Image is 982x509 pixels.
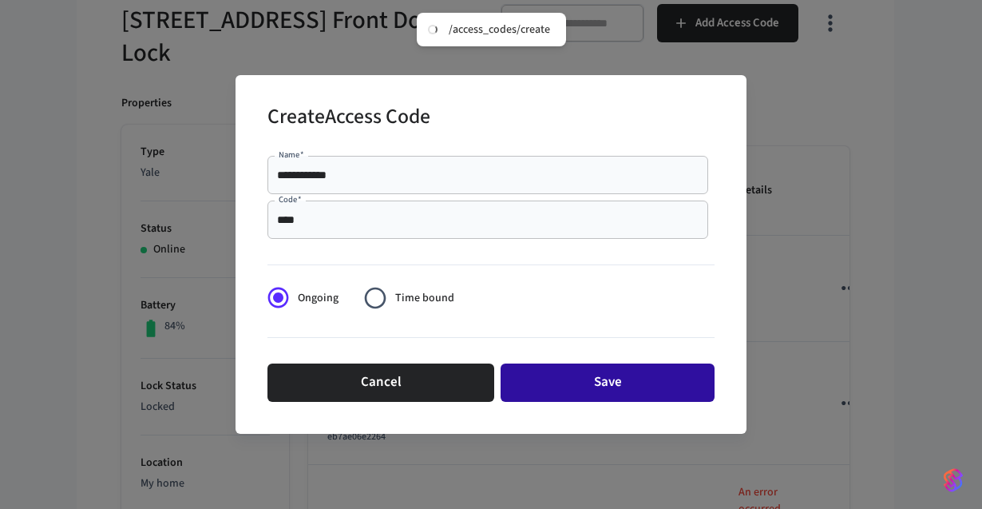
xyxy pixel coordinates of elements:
button: Save [501,364,715,402]
span: Time bound [395,290,454,307]
h2: Create Access Code [267,94,430,143]
label: Code [279,193,302,205]
label: Name [279,149,304,161]
span: Ongoing [298,290,339,307]
div: /access_codes/create [449,22,550,37]
img: SeamLogoGradient.69752ec5.svg [944,467,963,493]
button: Cancel [267,364,494,402]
